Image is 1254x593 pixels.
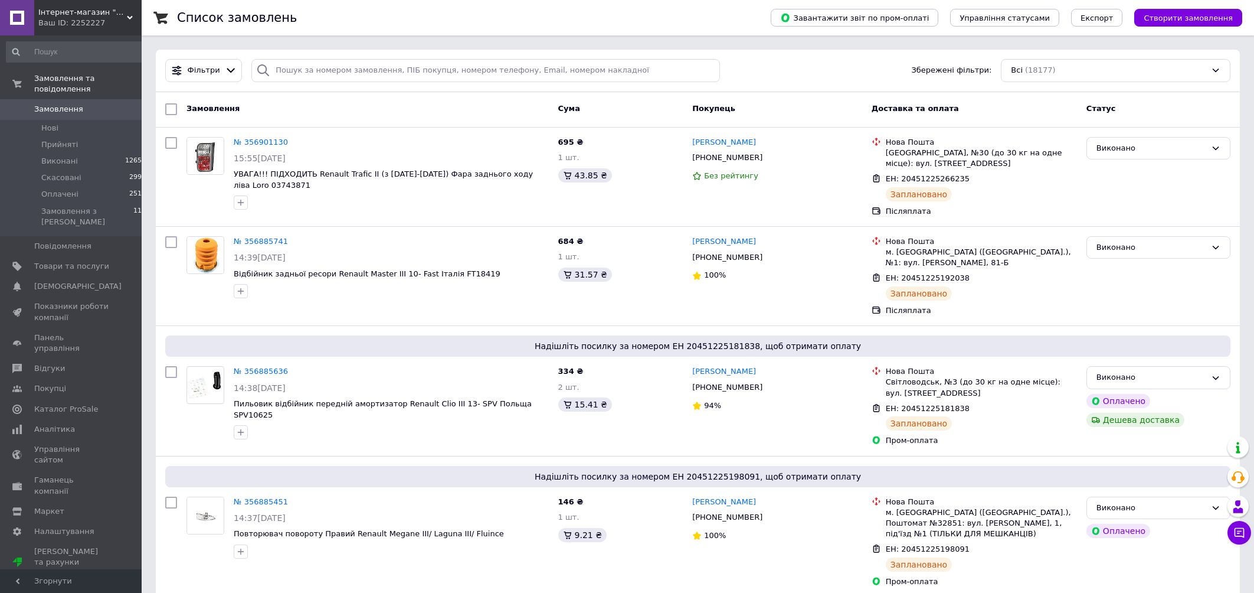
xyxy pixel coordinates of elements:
div: Виконано [1096,502,1206,514]
span: 14:37[DATE] [234,513,286,523]
div: Дешева доставка [1086,413,1184,427]
span: [PHONE_NUMBER] [692,153,762,162]
button: Чат з покупцем [1227,521,1251,545]
span: 695 ₴ [558,138,584,146]
div: Prom топ [34,568,109,578]
span: Створити замовлення [1144,14,1233,22]
a: № 356885741 [234,237,288,246]
span: Покупець [692,104,735,113]
span: Замовлення [34,104,83,115]
button: Створити замовлення [1134,9,1242,27]
span: Відбійник задньої ресори Renault Master III 10- Fast Італія FT18419 [234,269,500,278]
span: 684 ₴ [558,237,584,246]
a: Пильовик відбійник передній амортизатор Renault Clio III 13- SPV Польща SPV10625 [234,399,532,419]
span: [PHONE_NUMBER] [692,383,762,392]
span: 94% [704,401,721,410]
span: [PERSON_NAME] та рахунки [34,546,109,579]
a: Фото товару [186,137,224,175]
img: Фото товару [188,237,223,273]
span: 146 ₴ [558,497,584,506]
div: Післяплата [886,305,1077,316]
span: Товари та послуги [34,261,109,272]
span: Скасовані [41,172,81,183]
div: Виконано [1096,142,1206,155]
span: Повідомлення [34,241,91,252]
div: Нова Пошта [886,137,1077,148]
button: Завантажити звіт по пром-оплаті [771,9,938,27]
div: [GEOGRAPHIC_DATA], №30 (до 30 кг на одне місце): вул. [STREET_ADDRESS] [886,148,1077,169]
div: м. [GEOGRAPHIC_DATA] ([GEOGRAPHIC_DATA].), №1: вул. [PERSON_NAME], 81-Б [886,247,1077,268]
span: Оплачені [41,189,78,200]
span: 15:55[DATE] [234,154,286,163]
span: Замовлення [186,104,240,113]
span: (18177) [1025,66,1056,74]
button: Експорт [1071,9,1123,27]
div: Ваш ID: 2252227 [38,18,142,28]
a: № 356901130 [234,138,288,146]
input: Пошук [6,41,147,63]
div: м. [GEOGRAPHIC_DATA] ([GEOGRAPHIC_DATA].), Поштомат №32851: вул. [PERSON_NAME], 1, під'їзд №1 (ТІ... [886,507,1077,540]
span: Всі [1011,65,1023,76]
span: Покупці [34,383,66,394]
span: 14:39[DATE] [234,253,286,262]
span: 2 шт. [558,383,579,392]
span: Налаштування [34,526,94,537]
div: Світловодськ, №3 (до 30 кг на одне місце): вул. [STREET_ADDRESS] [886,377,1077,398]
span: Завантажити звіт по пром-оплаті [780,12,929,23]
span: 1 шт. [558,252,579,261]
span: 1 шт. [558,513,579,522]
span: Маркет [34,506,64,517]
span: Cума [558,104,580,113]
span: Замовлення та повідомлення [34,73,142,95]
span: Прийняті [41,139,78,150]
img: Фото товару [187,372,224,399]
span: УВАГА!!! ПІДХОДИТЬ Renault Trafic II (з [DATE]-[DATE]) Фара заднього ходу ліва Loro 03743871 [234,170,533,190]
span: Статус [1086,104,1116,113]
div: 15.41 ₴ [558,397,612,412]
span: Без рейтингу [704,171,758,180]
div: Виконано [1096,372,1206,384]
div: Пром-оплата [886,576,1077,587]
span: Відгуки [34,363,65,374]
a: Фото товару [186,497,224,535]
h1: Список замовлень [177,11,297,25]
span: 12652 [125,156,146,167]
span: Нові [41,123,58,133]
span: Управління статусами [960,14,1050,22]
div: Нова Пошта [886,366,1077,377]
span: Виконані [41,156,78,167]
span: Фільтри [188,65,220,76]
span: ЕН: 20451225181838 [886,404,970,413]
span: Аналітика [34,424,75,435]
a: [PERSON_NAME] [692,236,756,247]
a: Повторювач повороту Правий Renault Megane III/ Laguna III/ Fluince [234,529,504,538]
a: Створити замовлення [1122,13,1242,22]
span: 334 ₴ [558,367,584,376]
a: Фото товару [186,236,224,274]
span: ЕН: 20451225192038 [886,273,970,282]
span: Каталог ProSale [34,404,98,415]
div: 9.21 ₴ [558,528,607,542]
div: Нова Пошта [886,497,1077,507]
span: 1 шт. [558,153,579,162]
span: [PHONE_NUMBER] [692,513,762,522]
div: Післяплата [886,206,1077,217]
span: 100% [704,271,726,279]
button: Управління статусами [950,9,1059,27]
span: Надішліть посилку за номером ЕН 20451225181838, щоб отримати оплату [170,340,1226,352]
span: Надішліть посилку за номером ЕН 20451225198091, щоб отримати оплату [170,471,1226,483]
div: Заплановано [886,187,952,201]
span: Замовлення з [PERSON_NAME] [41,206,133,227]
div: Заплановано [886,558,952,572]
a: Фото товару [186,366,224,404]
a: № 356885451 [234,497,288,506]
span: [PHONE_NUMBER] [692,253,762,262]
a: [PERSON_NAME] [692,497,756,508]
a: [PERSON_NAME] [692,366,756,377]
a: [PERSON_NAME] [692,137,756,148]
div: Пром-оплата [886,435,1077,446]
input: Пошук за номером замовлення, ПІБ покупця, номером телефону, Email, номером накладної [251,59,719,82]
div: Виконано [1096,242,1206,254]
